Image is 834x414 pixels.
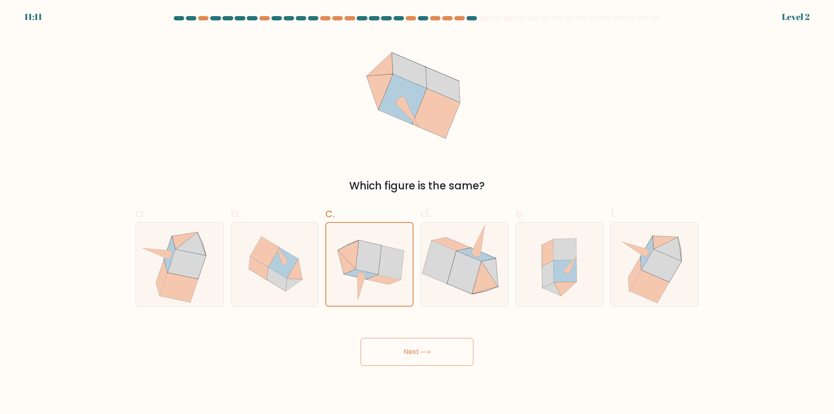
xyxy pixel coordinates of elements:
span: b. [231,205,241,222]
span: d. [420,205,431,222]
span: a. [136,205,146,222]
span: f. [610,205,616,222]
div: Level 2 [782,10,810,23]
div: 11:11 [24,10,42,23]
span: e. [516,205,525,222]
span: c. [325,205,335,222]
div: Which figure is the same? [141,178,693,194]
button: Next [361,338,473,366]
